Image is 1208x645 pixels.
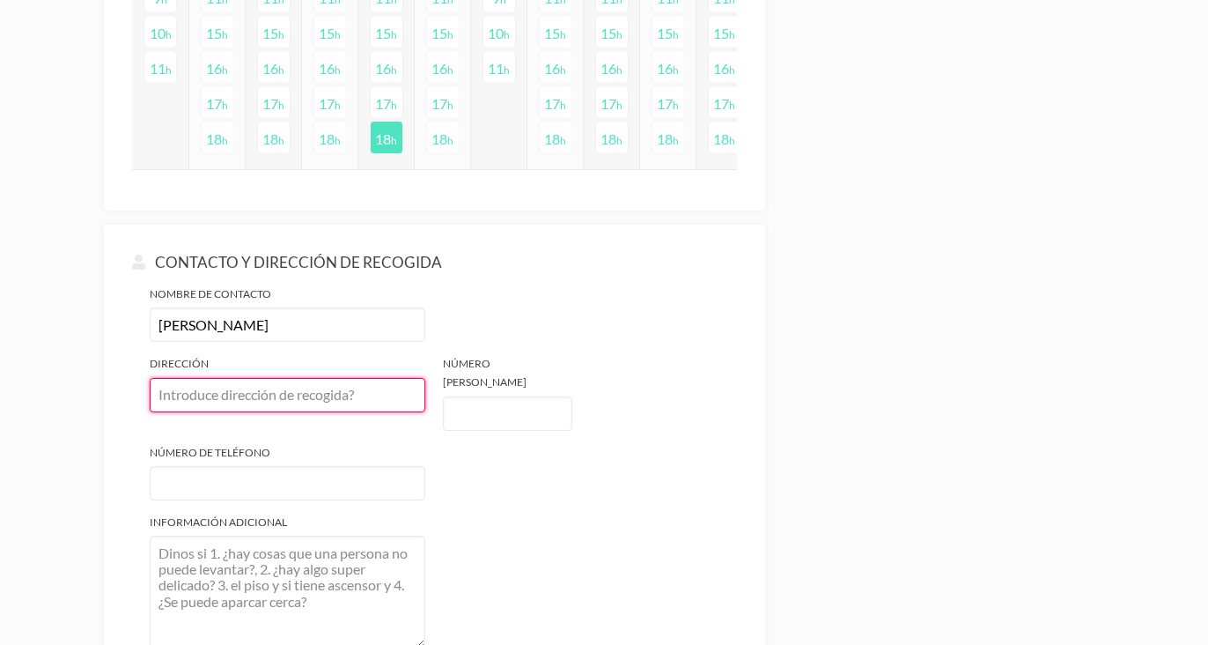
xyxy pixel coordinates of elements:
[596,51,628,83] div: El 26/8 entre las 16h y 17h
[540,16,571,48] div: El 25/8 entre las 15h y 16h
[709,86,740,118] div: El 28/8 entre las 17h y 18h
[371,122,402,153] div: El 21/8 entre las 18h y 19h
[278,28,284,41] span: h
[391,63,397,77] span: h
[202,16,233,48] div: El 18/8 entre las 15h y 16h
[616,99,622,112] span: h
[729,28,735,41] span: h
[729,99,735,112] span: h
[504,28,510,41] span: h
[673,63,679,77] span: h
[1120,560,1208,645] iframe: Chat Widget
[391,99,397,112] span: h
[335,134,341,147] span: h
[540,122,571,153] div: El 25/8 entre las 18h y 19h
[447,28,453,41] span: h
[202,51,233,83] div: El 18/8 entre las 16h y 17h
[150,513,425,531] label: Información adicional
[447,134,453,147] span: h
[335,63,341,77] span: h
[673,28,679,41] span: h
[166,28,172,41] span: h
[709,51,740,83] div: El 28/8 entre las 16h y 17h
[258,86,290,118] div: El 19/8 entre las 17h y 18h
[447,99,453,112] span: h
[202,86,233,118] div: El 18/8 entre las 17h y 18h
[222,134,228,147] span: h
[729,134,735,147] span: h
[652,51,684,83] div: El 27/8 entre las 16h y 17h
[560,134,566,147] span: h
[222,63,228,77] span: h
[427,51,459,83] div: El 22/8 entre las 16h y 17h
[150,378,425,412] input: Introduce dirección de recogida?
[427,86,459,118] div: El 22/8 entre las 17h y 18h
[447,63,453,77] span: h
[335,99,341,112] span: h
[540,51,571,83] div: El 25/8 entre las 16h y 17h
[709,122,740,153] div: El 28/8 entre las 18h y 19h
[1120,560,1208,645] div: Widget de chat
[150,285,425,303] label: Nombre de contacto
[391,28,397,41] span: h
[540,86,571,118] div: El 25/8 entre las 17h y 18h
[709,16,740,48] div: El 28/8 entre las 15h y 16h
[278,134,284,147] span: h
[335,28,341,41] span: h
[596,86,628,118] div: El 26/8 entre las 17h y 18h
[144,51,176,83] div: El 16/8 entre las 11h y 12h
[673,134,679,147] span: h
[314,86,346,118] div: El 20/8 entre las 17h y 18h
[483,16,515,48] div: El 23/8 entre las 10h y 11h
[222,28,228,41] span: h
[391,134,397,147] span: h
[258,122,290,153] div: El 19/8 entre las 18h y 19h
[202,122,233,153] div: El 18/8 entre las 18h y 19h
[150,354,425,373] label: Dirección
[132,253,737,271] h4: Contacto y dirección de recogida
[278,63,284,77] span: h
[616,134,622,147] span: h
[258,51,290,83] div: El 19/8 entre las 16h y 17h
[314,16,346,48] div: El 20/8 entre las 15h y 16h
[443,354,572,391] label: Número [PERSON_NAME]
[258,16,290,48] div: El 19/8 entre las 15h y 16h
[504,63,510,77] span: h
[314,122,346,153] div: El 20/8 entre las 18h y 19h
[427,122,459,153] div: El 22/8 entre las 18h y 19h
[560,63,566,77] span: h
[278,99,284,112] span: h
[652,86,684,118] div: El 27/8 entre las 17h y 18h
[371,51,402,83] div: El 21/8 entre las 16h y 17h
[652,16,684,48] div: El 27/8 entre las 15h y 16h
[616,63,622,77] span: h
[483,51,515,83] div: El 23/8 entre las 11h y 12h
[150,443,425,462] label: Número de teléfono
[166,63,172,77] span: h
[652,122,684,153] div: El 27/8 entre las 18h y 19h
[427,16,459,48] div: El 22/8 entre las 15h y 16h
[673,99,679,112] span: h
[560,28,566,41] span: h
[314,51,346,83] div: El 20/8 entre las 16h y 17h
[596,16,628,48] div: El 26/8 entre las 15h y 16h
[144,16,176,48] div: El 16/8 entre las 10h y 11h
[371,16,402,48] div: El 21/8 entre las 15h y 16h
[596,122,628,153] div: El 26/8 entre las 18h y 19h
[616,28,622,41] span: h
[729,63,735,77] span: h
[560,99,566,112] span: h
[222,99,228,112] span: h
[371,86,402,118] div: El 21/8 entre las 17h y 18h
